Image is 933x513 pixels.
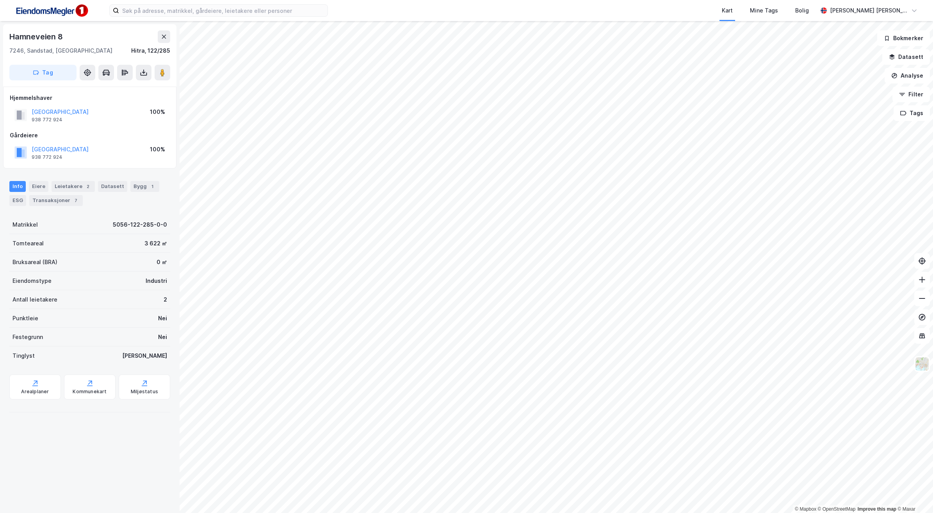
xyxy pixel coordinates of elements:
[12,276,52,286] div: Eiendomstype
[894,476,933,513] iframe: Chat Widget
[9,181,26,192] div: Info
[830,6,908,15] div: [PERSON_NAME] [PERSON_NAME]
[915,357,929,371] img: Z
[131,389,158,395] div: Miljøstatus
[113,220,167,229] div: 5056-122-285-0-0
[12,2,91,20] img: F4PB6Px+NJ5v8B7XTbfpPpyloAAAAASUVORK5CYII=
[12,257,57,267] div: Bruksareal (BRA)
[29,181,48,192] div: Eiere
[131,46,170,55] div: Hitra, 122/285
[818,506,856,512] a: OpenStreetMap
[84,183,92,190] div: 2
[10,131,170,140] div: Gårdeiere
[164,295,167,304] div: 2
[12,351,35,360] div: Tinglyst
[158,332,167,342] div: Nei
[12,239,44,248] div: Tomteareal
[148,183,156,190] div: 1
[795,6,809,15] div: Bolig
[12,332,43,342] div: Festegrunn
[150,145,165,154] div: 100%
[98,181,127,192] div: Datasett
[144,239,167,248] div: 3 622 ㎡
[12,295,57,304] div: Antall leietakere
[12,220,38,229] div: Matrikkel
[722,6,733,15] div: Kart
[9,46,112,55] div: 7246, Sandstad, [GEOGRAPHIC_DATA]
[894,105,930,121] button: Tags
[73,389,107,395] div: Kommunekart
[750,6,778,15] div: Mine Tags
[119,5,328,16] input: Søk på adresse, matrikkel, gårdeiere, leietakere eller personer
[795,506,816,512] a: Mapbox
[9,195,26,206] div: ESG
[9,30,64,43] div: Hamneveien 8
[10,93,170,103] div: Hjemmelshaver
[32,154,62,160] div: 938 772 924
[885,68,930,83] button: Analyse
[157,257,167,267] div: 0 ㎡
[72,197,80,204] div: 7
[158,314,167,323] div: Nei
[877,30,930,46] button: Bokmerker
[21,389,49,395] div: Arealplaner
[146,276,167,286] div: Industri
[892,87,930,102] button: Filter
[12,314,38,323] div: Punktleie
[32,117,62,123] div: 938 772 924
[150,107,165,117] div: 100%
[52,181,95,192] div: Leietakere
[882,49,930,65] button: Datasett
[858,506,896,512] a: Improve this map
[130,181,159,192] div: Bygg
[29,195,83,206] div: Transaksjoner
[122,351,167,360] div: [PERSON_NAME]
[894,476,933,513] div: Kontrollprogram for chat
[9,65,77,80] button: Tag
